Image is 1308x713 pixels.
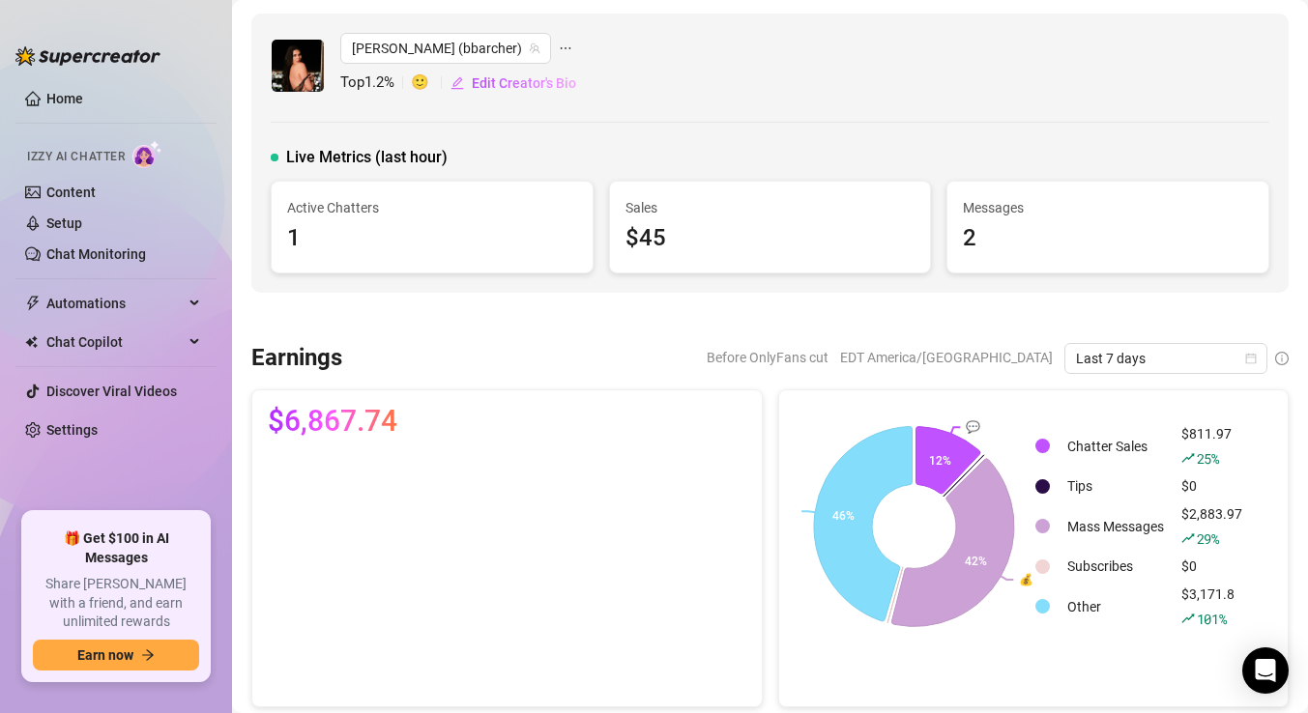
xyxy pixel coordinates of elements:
[272,40,324,92] img: Bailey
[625,220,916,257] div: $45
[46,384,177,399] a: Discover Viral Videos
[450,68,577,99] button: Edit Creator's Bio
[451,76,464,90] span: edit
[1242,647,1289,694] div: Open Intercom Messenger
[1181,556,1242,577] div: $0
[46,327,184,357] span: Chat Copilot
[1197,449,1219,468] span: 25 %
[1275,352,1289,365] span: info-circle
[840,343,1053,372] span: EDT America/[GEOGRAPHIC_DATA]
[251,343,342,374] h3: Earnings
[25,296,41,311] span: thunderbolt
[1060,552,1172,582] td: Subscribes
[1019,572,1033,586] text: 💰
[1197,529,1219,548] span: 29 %
[33,575,199,632] span: Share [PERSON_NAME] with a friend, and earn unlimited rewards
[963,220,1253,257] div: 2
[77,647,133,663] span: Earn now
[966,419,980,434] text: 💬
[1060,471,1172,501] td: Tips
[46,246,146,262] a: Chat Monitoring
[1181,584,1242,630] div: $3,171.8
[268,406,397,437] span: $6,867.74
[529,43,540,54] span: team
[411,71,450,95] span: 🙂
[286,146,448,169] span: Live Metrics (last hour)
[46,91,83,106] a: Home
[46,288,184,319] span: Automations
[1181,503,1242,550] div: $2,883.97
[46,215,82,231] a: Setup
[141,648,155,662] span: arrow-right
[33,640,199,670] button: Earn nowarrow-right
[1181,531,1195,545] span: rise
[1181,612,1195,625] span: rise
[25,335,38,349] img: Chat Copilot
[287,197,577,218] span: Active Chatters
[15,46,160,66] img: logo-BBDzfeDw.svg
[1076,344,1256,373] span: Last 7 days
[559,33,572,64] span: ellipsis
[472,75,576,91] span: Edit Creator's Bio
[1060,423,1172,470] td: Chatter Sales
[1181,423,1242,470] div: $811.97
[352,34,539,63] span: Bailey (bbarcher)
[287,220,577,257] div: 1
[340,71,411,95] span: Top 1.2 %
[46,185,96,200] a: Content
[963,197,1253,218] span: Messages
[46,422,98,438] a: Settings
[33,529,199,567] span: 🎁 Get $100 in AI Messages
[1197,610,1227,628] span: 101 %
[625,197,916,218] span: Sales
[1181,451,1195,465] span: rise
[27,148,125,166] span: Izzy AI Chatter
[132,140,162,168] img: AI Chatter
[1181,475,1242,497] div: $0
[707,343,828,372] span: Before OnlyFans cut
[1060,584,1172,630] td: Other
[1245,353,1257,364] span: calendar
[1060,503,1172,550] td: Mass Messages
